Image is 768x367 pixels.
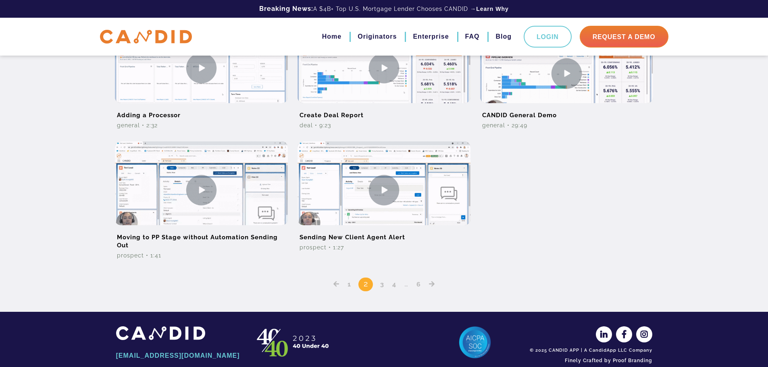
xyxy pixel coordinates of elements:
[298,243,470,251] div: Prospect • 1:27
[322,30,341,44] a: Home
[413,30,449,44] a: Enterprise
[358,30,397,44] a: Originators
[377,280,387,288] a: 3
[259,5,313,12] b: Breaking News:
[358,278,373,291] span: 2
[580,26,668,48] a: Request A Demo
[298,141,470,238] img: Sending New Client Agent Alert Video
[115,141,288,238] img: Moving to PP Stage without Automation Sending Out Video
[480,19,653,127] img: CANDID General Demo Video
[465,30,480,44] a: FAQ
[414,280,424,288] a: 6
[298,225,470,243] h2: Sending New Client Agent Alert
[115,103,288,121] h2: Adding a Processor
[115,19,288,116] img: Adding a Processor Video
[298,121,470,129] div: Deal • 9:23
[298,103,470,121] h2: Create Deal Report
[116,326,205,340] img: CANDID APP
[345,280,354,288] a: 1
[524,26,572,48] a: Login
[480,103,653,121] h2: CANDID General Demo
[480,121,653,129] div: General • 29:49
[116,349,241,363] a: [EMAIL_ADDRESS][DOMAIN_NAME]
[115,225,288,251] h2: Moving to PP Stage without Automation Sending Out
[110,265,658,292] nav: Posts pagination
[298,19,470,116] img: Create Deal Report Video
[527,347,652,354] div: © 2025 CANDID APP | A CandidApp LLC Company
[389,280,399,288] a: 4
[459,326,491,359] img: AICPA SOC 2
[115,121,288,129] div: General • 2:32
[100,30,192,44] img: CANDID APP
[495,30,512,44] a: Blog
[402,279,411,288] span: …
[476,5,509,13] a: Learn Why
[115,251,288,259] div: Prospect • 1:41
[253,326,334,359] img: CANDID APP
